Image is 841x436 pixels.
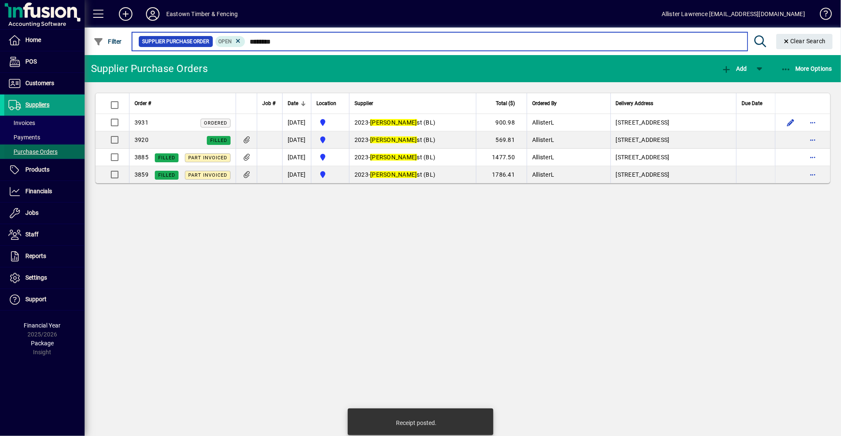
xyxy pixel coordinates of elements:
[135,171,148,178] span: 3859
[316,152,344,162] span: Holyoake St
[4,289,85,310] a: Support
[24,322,61,329] span: Financial Year
[662,7,805,21] div: Allister Lawrence [EMAIL_ADDRESS][DOMAIN_NAME]
[215,36,245,47] mat-chip: Completion Status: Open
[355,154,368,161] span: 2023
[610,149,736,166] td: [STREET_ADDRESS]
[112,6,139,22] button: Add
[4,224,85,245] a: Staff
[532,119,554,126] span: AllisterL
[370,136,435,143] span: st (BL)
[139,6,166,22] button: Profile
[316,135,344,145] span: Holyoake St
[476,114,527,131] td: 900.98
[806,150,819,164] button: More options
[779,61,835,76] button: More Options
[25,209,38,216] span: Jobs
[370,171,435,178] span: st (BL)
[135,154,148,161] span: 3885
[25,231,38,238] span: Staff
[25,58,37,65] span: POS
[4,130,85,144] a: Payments
[4,203,85,224] a: Jobs
[4,51,85,72] a: POS
[188,155,227,161] span: Part Invoiced
[31,340,54,347] span: Package
[806,133,819,147] button: More options
[91,62,208,75] div: Supplier Purchase Orders
[742,99,762,108] span: Due Date
[814,2,830,29] a: Knowledge Base
[210,138,227,143] span: Filled
[532,99,557,108] span: Ordered By
[25,36,41,43] span: Home
[91,34,124,49] button: Filter
[135,99,151,108] span: Order #
[282,131,311,149] td: [DATE]
[288,99,306,108] div: Date
[481,99,522,108] div: Total ($)
[262,99,275,108] span: Job #
[25,274,47,281] span: Settings
[721,65,747,72] span: Add
[4,73,85,94] a: Customers
[166,7,238,21] div: Eastown Timber & Fencing
[616,99,654,108] span: Delivery Address
[355,99,373,108] span: Supplier
[25,101,49,108] span: Suppliers
[8,134,40,141] span: Payments
[158,172,175,178] span: Filled
[355,136,368,143] span: 2023
[135,119,148,126] span: 3931
[784,116,797,129] button: Edit
[783,38,826,44] span: Clear Search
[4,144,85,159] a: Purchase Orders
[532,154,554,161] span: AllisterL
[135,99,231,108] div: Order #
[349,166,476,183] td: -
[8,119,35,126] span: Invoices
[4,116,85,130] a: Invoices
[93,38,122,45] span: Filter
[282,166,311,183] td: [DATE]
[204,120,227,126] span: Ordered
[370,154,435,161] span: st (BL)
[4,159,85,181] a: Products
[742,99,770,108] div: Due Date
[370,119,417,126] em: [PERSON_NAME]
[4,181,85,202] a: Financials
[4,30,85,51] a: Home
[355,119,368,126] span: 2023
[370,171,417,178] em: [PERSON_NAME]
[316,169,344,180] span: Holyoake St
[532,171,554,178] span: AllisterL
[316,99,336,108] span: Location
[8,148,58,155] span: Purchase Orders
[316,99,344,108] div: Location
[158,155,175,161] span: Filled
[610,131,736,149] td: [STREET_ADDRESS]
[610,114,736,131] td: [STREET_ADDRESS]
[776,34,833,49] button: Clear
[4,267,85,289] a: Settings
[349,131,476,149] td: -
[396,419,437,427] div: Receipt posted.
[806,168,819,181] button: More options
[4,246,85,267] a: Reports
[349,114,476,131] td: -
[370,119,435,126] span: st (BL)
[719,61,749,76] button: Add
[496,99,515,108] span: Total ($)
[316,117,344,128] span: Holyoake St
[288,99,298,108] span: Date
[370,136,417,143] em: [PERSON_NAME]
[188,172,227,178] span: Part Invoiced
[355,171,368,178] span: 2023
[282,114,311,131] td: [DATE]
[25,80,54,86] span: Customers
[25,253,46,259] span: Reports
[355,99,471,108] div: Supplier
[370,154,417,161] em: [PERSON_NAME]
[476,166,527,183] td: 1786.41
[25,296,47,303] span: Support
